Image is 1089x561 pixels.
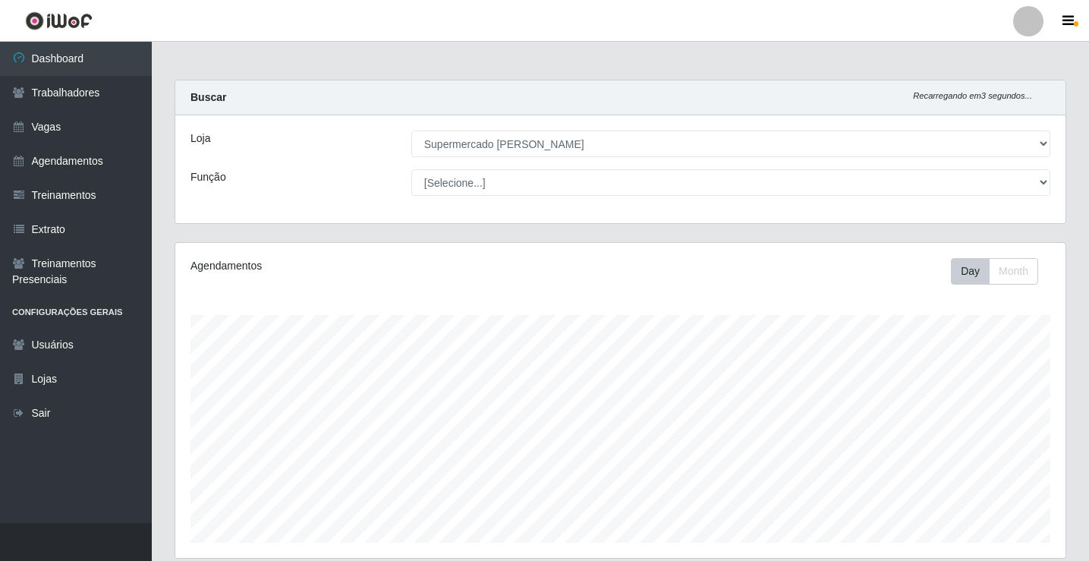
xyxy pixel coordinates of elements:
[190,169,226,185] label: Função
[989,258,1038,285] button: Month
[190,91,226,103] strong: Buscar
[951,258,1050,285] div: Toolbar with button groups
[190,131,210,147] label: Loja
[25,11,93,30] img: CoreUI Logo
[951,258,990,285] button: Day
[190,258,536,274] div: Agendamentos
[913,91,1032,100] i: Recarregando em 3 segundos...
[951,258,1038,285] div: First group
